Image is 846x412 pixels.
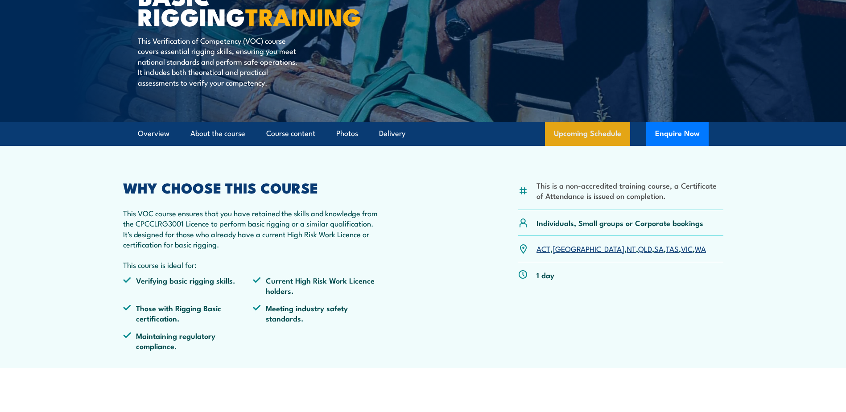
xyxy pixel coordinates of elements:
h2: WHY CHOOSE THIS COURSE [123,181,384,194]
li: This is a non-accredited training course, a Certificate of Attendance is issued on completion. [536,180,723,201]
a: Delivery [379,122,405,145]
button: Enquire Now [646,122,709,146]
a: VIC [681,243,693,254]
li: Current High Risk Work Licence holders. [253,275,383,296]
p: 1 day [536,270,554,280]
a: TAS [666,243,679,254]
a: Upcoming Schedule [545,122,630,146]
p: Individuals, Small groups or Corporate bookings [536,218,703,228]
p: This Verification of Competency (VOC) course covers essential rigging skills, ensuring you meet n... [138,35,301,87]
li: Those with Rigging Basic certification. [123,303,253,324]
p: , , , , , , , [536,243,706,254]
a: [GEOGRAPHIC_DATA] [553,243,624,254]
a: Course content [266,122,315,145]
a: Overview [138,122,169,145]
a: WA [695,243,706,254]
a: ACT [536,243,550,254]
a: QLD [638,243,652,254]
li: Meeting industry safety standards. [253,303,383,324]
p: This VOC course ensures that you have retained the skills and knowledge from the CPCCLRG3001 Lice... [123,208,384,250]
a: About the course [190,122,245,145]
li: Maintaining regulatory compliance. [123,330,253,351]
a: NT [627,243,636,254]
a: Photos [336,122,358,145]
a: SA [654,243,664,254]
p: This course is ideal for: [123,260,384,270]
li: Verifying basic rigging skills. [123,275,253,296]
